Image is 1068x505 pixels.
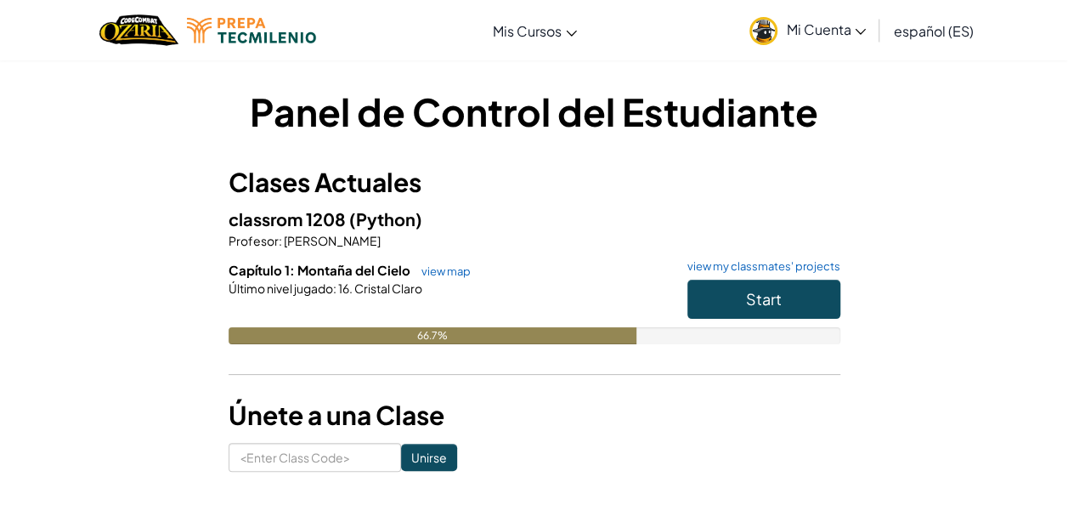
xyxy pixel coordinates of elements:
a: view my classmates' projects [679,261,840,272]
a: view map [413,264,471,278]
span: Último nivel jugado [229,281,333,296]
span: (Python) [349,208,422,230]
h1: Panel de Control del Estudiante [229,85,840,138]
a: Mis Cursos [484,8,585,54]
input: Unirse [401,444,457,471]
img: avatar [749,17,777,45]
span: español (ES) [893,22,973,40]
h3: Únete a una Clase [229,396,840,434]
input: <Enter Class Code> [229,443,401,472]
img: Tecmilenio logo [187,18,316,43]
img: Home [99,13,178,48]
span: Mi Cuenta [786,20,866,38]
span: classrom 1208 [229,208,349,230]
h3: Clases Actuales [229,163,840,201]
div: 66.7% [229,327,636,344]
a: español (ES) [884,8,981,54]
span: [PERSON_NAME] [282,233,381,248]
a: Mi Cuenta [741,3,874,57]
span: : [279,233,282,248]
span: Profesor [229,233,279,248]
span: : [333,281,336,296]
span: Capítulo 1: Montaña del Cielo [229,262,413,278]
span: Start [746,289,782,309]
span: 16. [336,281,353,296]
button: Start [687,280,840,319]
a: Ozaria by CodeCombat logo [99,13,178,48]
span: Mis Cursos [493,22,562,40]
span: Cristal Claro [353,281,422,296]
